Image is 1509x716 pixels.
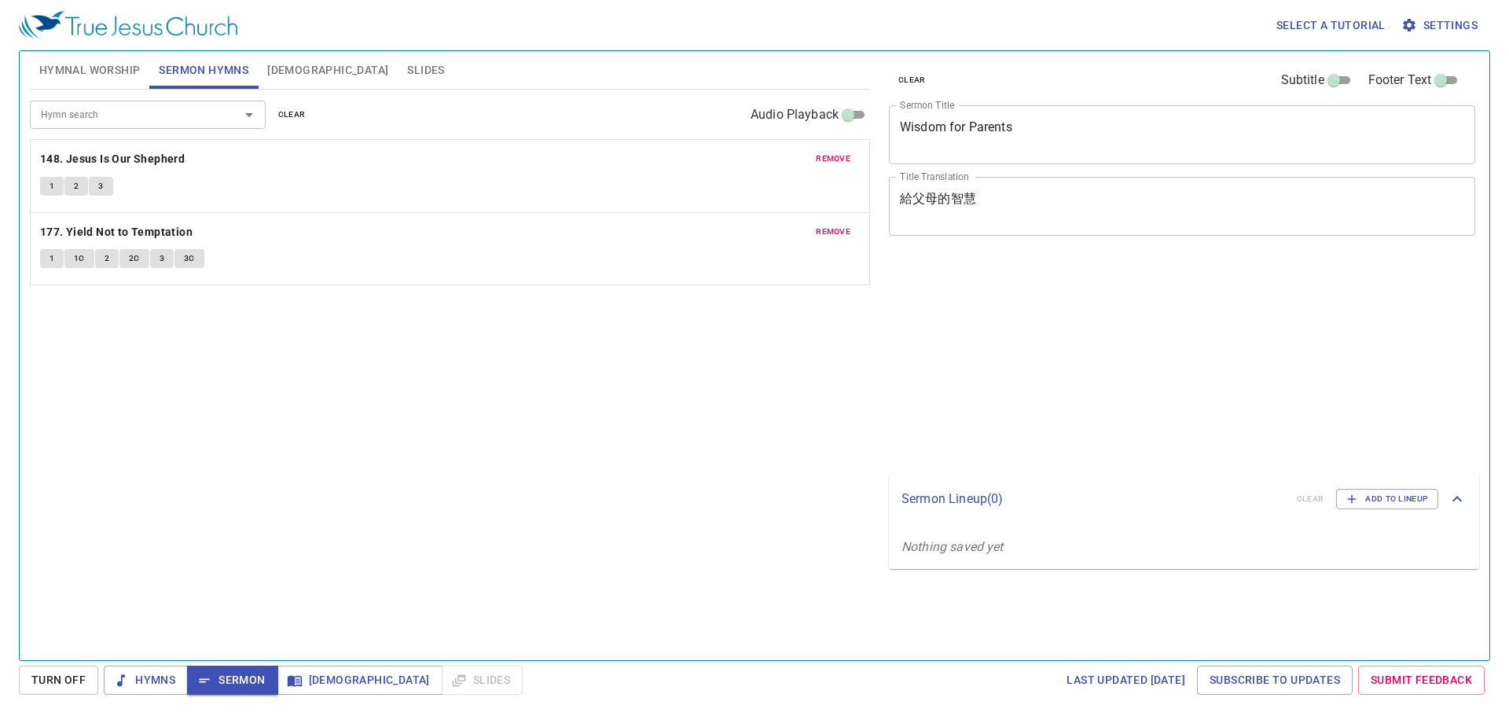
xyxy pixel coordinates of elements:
[1404,16,1478,35] span: Settings
[238,104,260,126] button: Open
[187,666,277,695] button: Sermon
[889,71,935,90] button: clear
[267,61,388,80] span: [DEMOGRAPHIC_DATA]
[1398,11,1484,40] button: Settings
[40,249,64,268] button: 1
[95,249,119,268] button: 2
[74,252,85,266] span: 1C
[1346,492,1428,506] span: Add to Lineup
[89,177,112,196] button: 3
[1276,16,1386,35] span: Select a tutorial
[184,252,195,266] span: 3C
[407,61,444,80] span: Slides
[269,105,315,124] button: clear
[116,670,175,690] span: Hymns
[1368,71,1432,90] span: Footer Text
[105,252,109,266] span: 2
[1210,670,1340,690] span: Subscribe to Updates
[806,149,860,168] button: remove
[104,666,188,695] button: Hymns
[816,152,850,166] span: remove
[1281,71,1324,90] span: Subtitle
[98,179,103,193] span: 3
[898,73,926,87] span: clear
[1067,670,1185,690] span: Last updated [DATE]
[900,191,1464,221] textarea: 給父母的智慧
[119,249,149,268] button: 2C
[64,249,94,268] button: 1C
[901,539,1004,554] i: Nothing saved yet
[277,666,442,695] button: [DEMOGRAPHIC_DATA]
[816,225,850,239] span: remove
[1197,666,1353,695] a: Subscribe to Updates
[150,249,174,268] button: 3
[50,179,54,193] span: 1
[129,252,140,266] span: 2C
[159,61,248,80] span: Sermon Hymns
[889,473,1479,525] div: Sermon Lineup(0)clearAdd to Lineup
[290,670,430,690] span: [DEMOGRAPHIC_DATA]
[50,252,54,266] span: 1
[883,252,1360,467] iframe: from-child
[1270,11,1392,40] button: Select a tutorial
[901,490,1284,509] p: Sermon Lineup ( 0 )
[40,222,196,242] button: 177. Yield Not to Temptation
[160,252,164,266] span: 3
[40,149,185,169] b: 148. Jesus Is Our Shepherd
[1060,666,1191,695] a: Last updated [DATE]
[39,61,141,80] span: Hymnal Worship
[19,11,237,39] img: True Jesus Church
[74,179,79,193] span: 2
[1358,666,1485,695] a: Submit Feedback
[1371,670,1472,690] span: Submit Feedback
[751,105,839,124] span: Audio Playback
[40,177,64,196] button: 1
[31,670,86,690] span: Turn Off
[19,666,98,695] button: Turn Off
[200,670,265,690] span: Sermon
[40,149,188,169] button: 148. Jesus Is Our Shepherd
[806,222,860,241] button: remove
[1336,489,1438,509] button: Add to Lineup
[64,177,88,196] button: 2
[40,222,193,242] b: 177. Yield Not to Temptation
[278,108,306,122] span: clear
[900,119,1464,149] textarea: Wisdom for Parents
[174,249,204,268] button: 3C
